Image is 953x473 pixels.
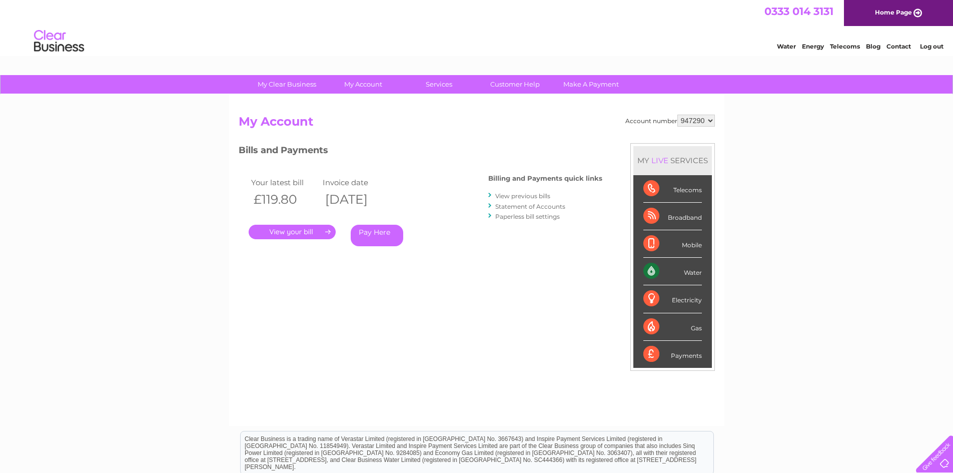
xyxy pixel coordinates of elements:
[241,6,713,49] div: Clear Business is a trading name of Verastar Limited (registered in [GEOGRAPHIC_DATA] No. 3667643...
[643,230,702,258] div: Mobile
[643,341,702,368] div: Payments
[488,175,602,182] h4: Billing and Payments quick links
[322,75,404,94] a: My Account
[920,43,943,50] a: Log out
[633,146,712,175] div: MY SERVICES
[625,115,715,127] div: Account number
[495,213,560,220] a: Paperless bill settings
[764,5,833,18] a: 0333 014 3131
[398,75,480,94] a: Services
[239,143,602,161] h3: Bills and Payments
[474,75,556,94] a: Customer Help
[249,176,321,189] td: Your latest bill
[495,192,550,200] a: View previous bills
[320,189,392,210] th: [DATE]
[802,43,824,50] a: Energy
[643,258,702,285] div: Water
[777,43,796,50] a: Water
[249,225,336,239] a: .
[649,156,670,165] div: LIVE
[866,43,880,50] a: Blog
[643,285,702,313] div: Electricity
[239,115,715,134] h2: My Account
[886,43,911,50] a: Contact
[643,175,702,203] div: Telecoms
[643,313,702,341] div: Gas
[643,203,702,230] div: Broadband
[246,75,328,94] a: My Clear Business
[34,26,85,57] img: logo.png
[495,203,565,210] a: Statement of Accounts
[320,176,392,189] td: Invoice date
[249,189,321,210] th: £119.80
[830,43,860,50] a: Telecoms
[550,75,632,94] a: Make A Payment
[351,225,403,246] a: Pay Here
